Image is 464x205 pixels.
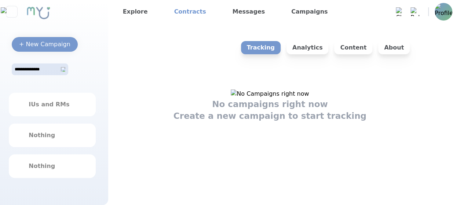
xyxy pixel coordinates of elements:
h1: No campaigns right now [212,98,328,110]
div: + New Campaign [19,40,70,49]
p: About [378,41,410,54]
p: Content [334,41,372,54]
img: No Campaigns right now [231,89,309,98]
a: Campaigns [288,6,330,18]
a: Messages [230,6,268,18]
h1: Create a new campaign to start tracking [173,110,366,122]
a: Contracts [171,6,209,18]
a: Explore [120,6,151,18]
p: Tracking [241,41,281,54]
div: IUs and RMs [29,100,76,109]
img: Profile [435,3,452,21]
div: Nothing [29,162,76,171]
img: Chat [396,7,405,16]
div: Nothing [29,131,76,140]
img: Close sidebar [1,7,22,16]
img: Bell [410,7,419,16]
p: Analytics [286,41,329,54]
button: + New Campaign [12,37,78,52]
